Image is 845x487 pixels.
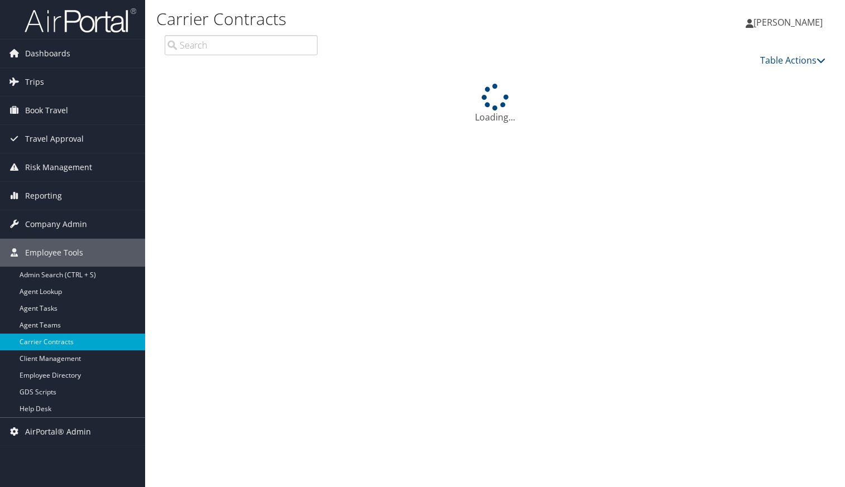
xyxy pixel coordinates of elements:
[156,7,608,31] h1: Carrier Contracts
[760,54,825,66] a: Table Actions
[25,210,87,238] span: Company Admin
[156,84,834,124] div: Loading...
[25,125,84,153] span: Travel Approval
[753,16,823,28] span: [PERSON_NAME]
[25,153,92,181] span: Risk Management
[25,418,91,446] span: AirPortal® Admin
[25,97,68,124] span: Book Travel
[25,182,62,210] span: Reporting
[25,40,70,67] span: Dashboards
[746,6,834,39] a: [PERSON_NAME]
[165,35,318,55] input: Search
[25,7,136,33] img: airportal-logo.png
[25,68,44,96] span: Trips
[25,239,83,267] span: Employee Tools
